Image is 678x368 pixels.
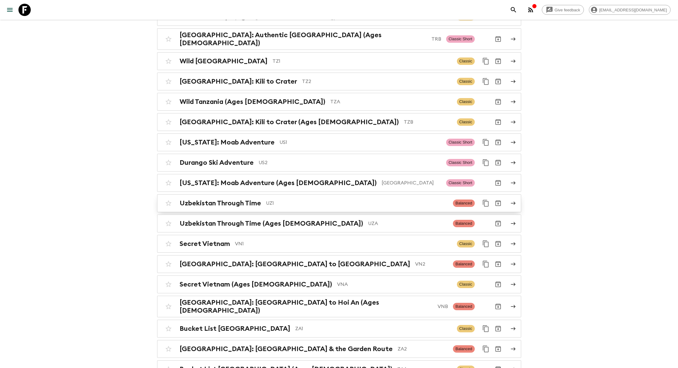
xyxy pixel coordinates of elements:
a: Wild [GEOGRAPHIC_DATA]TZ1ClassicDuplicate for 45-59Archive [157,52,521,70]
span: Classic Short [446,159,475,166]
h2: Wild Tanzania (Ages [DEMOGRAPHIC_DATA]) [180,98,325,106]
h2: [GEOGRAPHIC_DATA]: Kili to Crater [180,77,297,85]
p: ZA2 [398,345,448,353]
span: Classic [457,325,475,332]
button: Archive [492,217,504,230]
h2: [GEOGRAPHIC_DATA]: [GEOGRAPHIC_DATA] & the Garden Route [180,345,393,353]
span: Classic Short [446,35,475,43]
p: VNA [337,281,452,288]
button: Duplicate for 45-59 [480,238,492,250]
button: Archive [492,343,504,355]
p: TZA [330,98,452,105]
button: search adventures [507,4,520,16]
span: Balanced [453,200,474,207]
p: VN2 [415,260,448,268]
button: Duplicate for 45-59 [480,258,492,270]
a: [GEOGRAPHIC_DATA]: [GEOGRAPHIC_DATA] & the Garden RouteZA2BalancedDuplicate for 45-59Archive [157,340,521,358]
h2: [GEOGRAPHIC_DATA]: Kili to Crater (Ages [DEMOGRAPHIC_DATA]) [180,118,399,126]
a: [GEOGRAPHIC_DATA]: [GEOGRAPHIC_DATA] to [GEOGRAPHIC_DATA]VN2BalancedDuplicate for 45-59Archive [157,255,521,273]
p: US1 [280,139,441,146]
button: Duplicate for 45-59 [480,75,492,88]
p: ZA1 [295,325,452,332]
a: Wild Tanzania (Ages [DEMOGRAPHIC_DATA])TZAClassicArchive [157,93,521,111]
p: UZ1 [266,200,448,207]
a: Give feedback [542,5,584,15]
h2: Secret Vietnam (Ages [DEMOGRAPHIC_DATA]) [180,280,332,288]
p: VN1 [235,240,452,247]
a: [GEOGRAPHIC_DATA]: [GEOGRAPHIC_DATA] to Hoi An (Ages [DEMOGRAPHIC_DATA])VNBBalancedArchive [157,296,521,317]
h2: [GEOGRAPHIC_DATA]: [GEOGRAPHIC_DATA] to [GEOGRAPHIC_DATA] [180,260,410,268]
button: Duplicate for 45-59 [480,197,492,209]
p: TZB [404,118,452,126]
button: Archive [492,55,504,67]
span: Classic [457,57,475,65]
p: US2 [259,159,441,166]
a: [GEOGRAPHIC_DATA]: Authentic [GEOGRAPHIC_DATA] (Ages [DEMOGRAPHIC_DATA])TRBClassic ShortArchive [157,28,521,50]
button: Duplicate for 45-59 [480,343,492,355]
a: [US_STATE]: Moab Adventure (Ages [DEMOGRAPHIC_DATA])[GEOGRAPHIC_DATA]Classic ShortArchive [157,174,521,192]
button: Duplicate for 45-59 [480,322,492,335]
button: Duplicate for 45-59 [480,156,492,169]
span: Balanced [453,303,474,310]
p: [GEOGRAPHIC_DATA] [382,179,441,187]
h2: Durango Ski Adventure [180,159,254,167]
a: [US_STATE]: Moab AdventureUS1Classic ShortDuplicate for 45-59Archive [157,133,521,151]
a: Durango Ski AdventureUS2Classic ShortDuplicate for 45-59Archive [157,154,521,172]
button: Archive [492,33,504,45]
span: Classic [457,78,475,85]
button: Archive [492,278,504,291]
button: Archive [492,322,504,335]
h2: Uzbekistan Through Time [180,199,261,207]
h2: [US_STATE]: Moab Adventure [180,138,275,146]
button: Archive [492,96,504,108]
h2: [GEOGRAPHIC_DATA]: [GEOGRAPHIC_DATA] to Hoi An (Ages [DEMOGRAPHIC_DATA]) [180,299,433,315]
p: TZ2 [302,78,452,85]
a: Secret Vietnam (Ages [DEMOGRAPHIC_DATA])VNAClassicArchive [157,275,521,293]
a: Bucket List [GEOGRAPHIC_DATA]ZA1ClassicDuplicate for 45-59Archive [157,320,521,338]
button: Duplicate for 45-59 [480,55,492,67]
span: Balanced [453,260,474,268]
h2: [GEOGRAPHIC_DATA]: Authentic [GEOGRAPHIC_DATA] (Ages [DEMOGRAPHIC_DATA]) [180,31,426,47]
button: Archive [492,156,504,169]
a: [GEOGRAPHIC_DATA]: Kili to CraterTZ2ClassicDuplicate for 45-59Archive [157,73,521,90]
button: menu [4,4,16,16]
h2: Uzbekistan Through Time (Ages [DEMOGRAPHIC_DATA]) [180,220,363,228]
h2: Bucket List [GEOGRAPHIC_DATA] [180,325,290,333]
span: Balanced [453,345,474,353]
h2: [US_STATE]: Moab Adventure (Ages [DEMOGRAPHIC_DATA]) [180,179,377,187]
span: Classic Short [446,179,475,187]
div: [EMAIL_ADDRESS][DOMAIN_NAME] [589,5,671,15]
span: [EMAIL_ADDRESS][DOMAIN_NAME] [596,8,670,12]
span: Classic [457,118,475,126]
h2: Wild [GEOGRAPHIC_DATA] [180,57,268,65]
p: TZ1 [272,57,452,65]
button: Archive [492,300,504,313]
a: Uzbekistan Through TimeUZ1BalancedDuplicate for 45-59Archive [157,194,521,212]
p: TRB [431,35,441,43]
span: Classic [457,98,475,105]
p: VNB [438,303,448,310]
button: Archive [492,116,504,128]
span: Classic [457,240,475,247]
a: [GEOGRAPHIC_DATA]: Kili to Crater (Ages [DEMOGRAPHIC_DATA])TZBClassicArchive [157,113,521,131]
span: Classic [457,281,475,288]
button: Archive [492,136,504,148]
button: Archive [492,177,504,189]
button: Archive [492,238,504,250]
a: Uzbekistan Through Time (Ages [DEMOGRAPHIC_DATA])UZABalancedArchive [157,215,521,232]
button: Archive [492,75,504,88]
span: Classic Short [446,139,475,146]
button: Duplicate for 45-59 [480,136,492,148]
span: Give feedback [551,8,584,12]
button: Archive [492,258,504,270]
h2: Secret Vietnam [180,240,230,248]
span: Balanced [453,220,474,227]
p: UZA [368,220,448,227]
a: Secret VietnamVN1ClassicDuplicate for 45-59Archive [157,235,521,253]
button: Archive [492,197,504,209]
